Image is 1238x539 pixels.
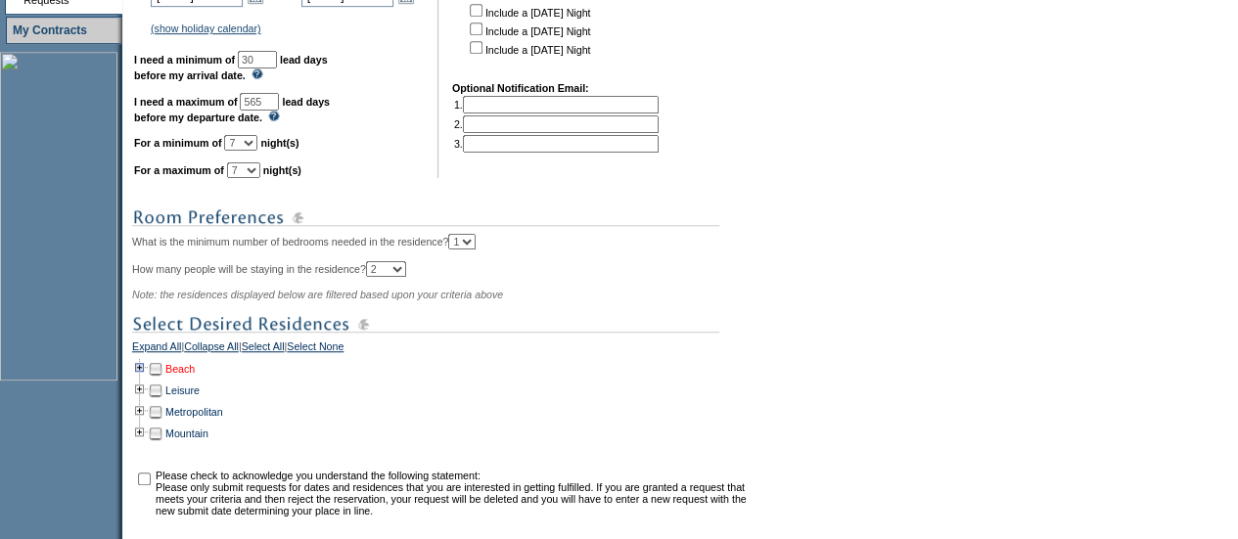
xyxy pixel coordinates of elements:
[165,384,200,396] a: Leisure
[454,96,659,113] td: 1.
[165,406,223,418] a: Metropolitan
[13,23,87,37] a: My Contracts
[132,340,181,358] a: Expand All
[165,427,208,439] a: Mountain
[134,96,237,108] b: I need a maximum of
[452,82,589,94] b: Optional Notification Email:
[252,68,263,79] img: questionMark_lightBlue.gif
[454,135,659,153] td: 3.
[132,289,503,300] span: Note: the residences displayed below are filtered based upon your criteria above
[260,137,298,149] b: night(s)
[134,54,235,66] b: I need a minimum of
[134,137,221,149] b: For a minimum of
[134,164,224,176] b: For a maximum of
[184,340,239,358] a: Collapse All
[263,164,301,176] b: night(s)
[134,54,328,81] b: lead days before my arrival date.
[132,340,754,358] div: | | |
[268,111,280,121] img: questionMark_lightBlue.gif
[151,22,261,34] a: (show holiday calendar)
[134,96,330,123] b: lead days before my departure date.
[454,115,659,133] td: 2.
[242,340,285,358] a: Select All
[287,340,344,358] a: Select None
[165,363,195,375] a: Beach
[156,470,752,517] td: Please check to acknowledge you understand the following statement: Please only submit requests f...
[132,205,719,230] img: subTtlRoomPreferences.gif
